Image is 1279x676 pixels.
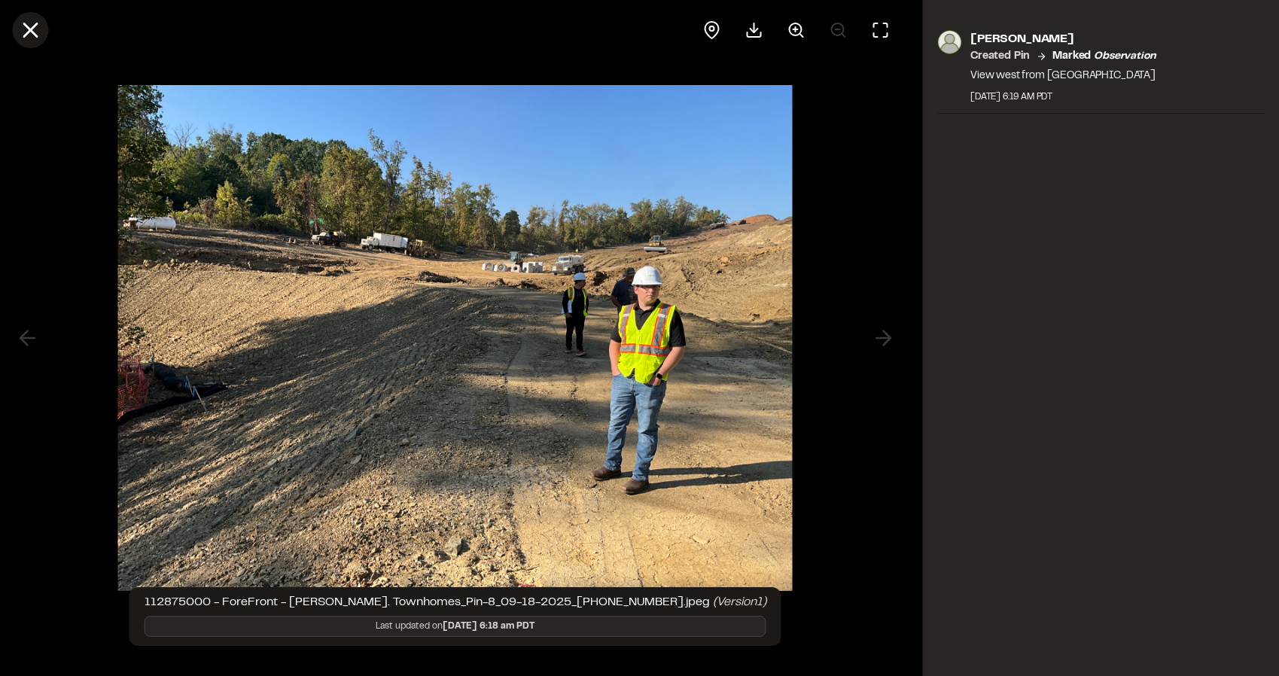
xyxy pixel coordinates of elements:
[778,12,814,48] button: Zoom in
[693,12,729,48] div: View pin on map
[970,90,1156,104] div: [DATE] 6:19 AM PDT
[1052,48,1156,65] p: Marked
[937,30,961,54] img: photo
[970,30,1156,48] p: [PERSON_NAME]
[862,12,898,48] button: Toggle Fullscreen
[1094,52,1156,61] em: observation
[970,68,1156,84] p: View west from [GEOGRAPHIC_DATA]
[970,48,1030,65] p: Created Pin
[12,12,48,48] button: Close modal
[118,70,793,606] img: file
